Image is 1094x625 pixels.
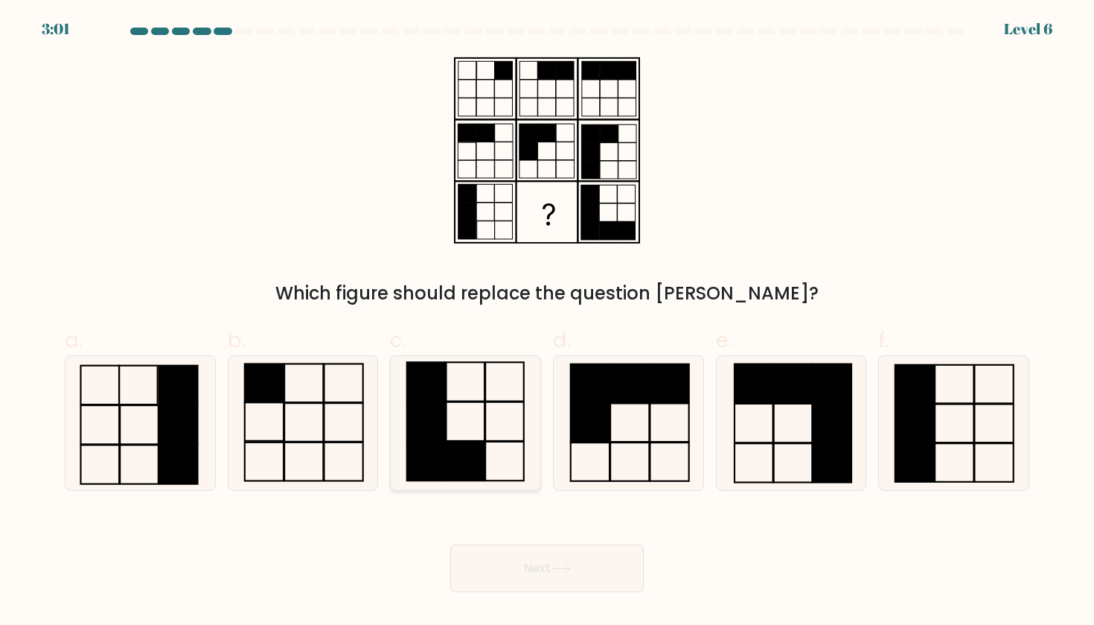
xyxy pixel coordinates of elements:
span: c. [390,326,406,355]
span: e. [716,326,732,355]
button: Next [450,545,644,592]
span: d. [553,326,571,355]
span: a. [65,326,83,355]
div: Which figure should replace the question [PERSON_NAME]? [74,280,1020,307]
div: 3:01 [42,18,70,40]
span: b. [228,326,246,355]
span: f. [878,326,889,355]
div: Level 6 [1004,18,1052,40]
